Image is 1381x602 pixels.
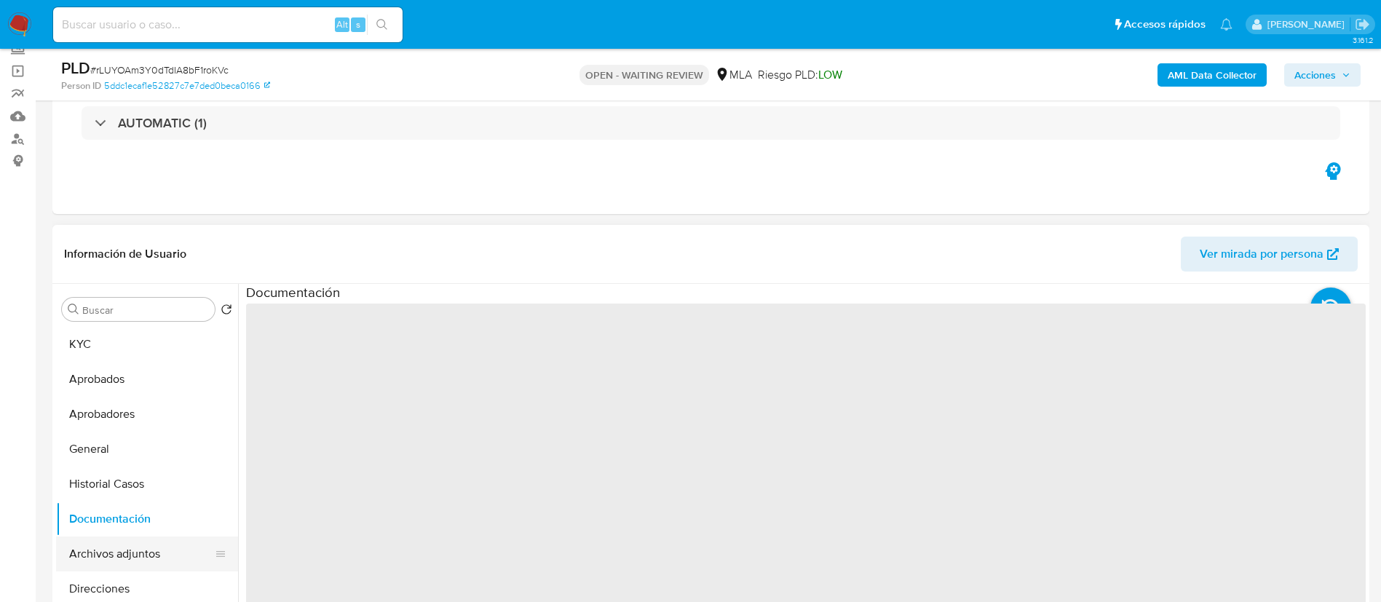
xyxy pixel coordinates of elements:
a: 5ddc1ecaf1e52827c7e7ded0beca0166 [104,79,270,92]
p: OPEN - WAITING REVIEW [579,65,709,85]
h1: Información de Usuario [64,247,186,261]
span: LOW [818,66,842,83]
button: Ver mirada por persona [1181,237,1358,272]
span: Alt [336,17,348,31]
span: 3.161.2 [1353,34,1374,46]
button: Documentación [56,502,238,536]
h3: AUTOMATIC (1) [118,115,207,131]
button: Archivos adjuntos [56,536,226,571]
span: # rLUYOAm3Y0dTdIA8bF1roKVc [90,63,229,77]
input: Buscar usuario o caso... [53,15,403,34]
button: Buscar [68,304,79,315]
button: Acciones [1284,63,1361,87]
a: Salir [1355,17,1370,32]
a: Notificaciones [1220,18,1232,31]
b: Person ID [61,79,101,92]
button: AML Data Collector [1158,63,1267,87]
span: Acciones [1294,63,1336,87]
input: Buscar [82,304,209,317]
button: Historial Casos [56,467,238,502]
button: search-icon [367,15,397,35]
p: maria.acosta@mercadolibre.com [1267,17,1350,31]
button: Aprobadores [56,397,238,432]
span: Ver mirada por persona [1200,237,1323,272]
button: Aprobados [56,362,238,397]
span: Accesos rápidos [1124,17,1206,32]
span: Riesgo PLD: [758,67,842,83]
b: AML Data Collector [1168,63,1257,87]
b: PLD [61,56,90,79]
div: MLA [715,67,752,83]
button: Volver al orden por defecto [221,304,232,320]
button: General [56,432,238,467]
span: s [356,17,360,31]
div: AUTOMATIC (1) [82,106,1340,140]
button: KYC [56,327,238,362]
